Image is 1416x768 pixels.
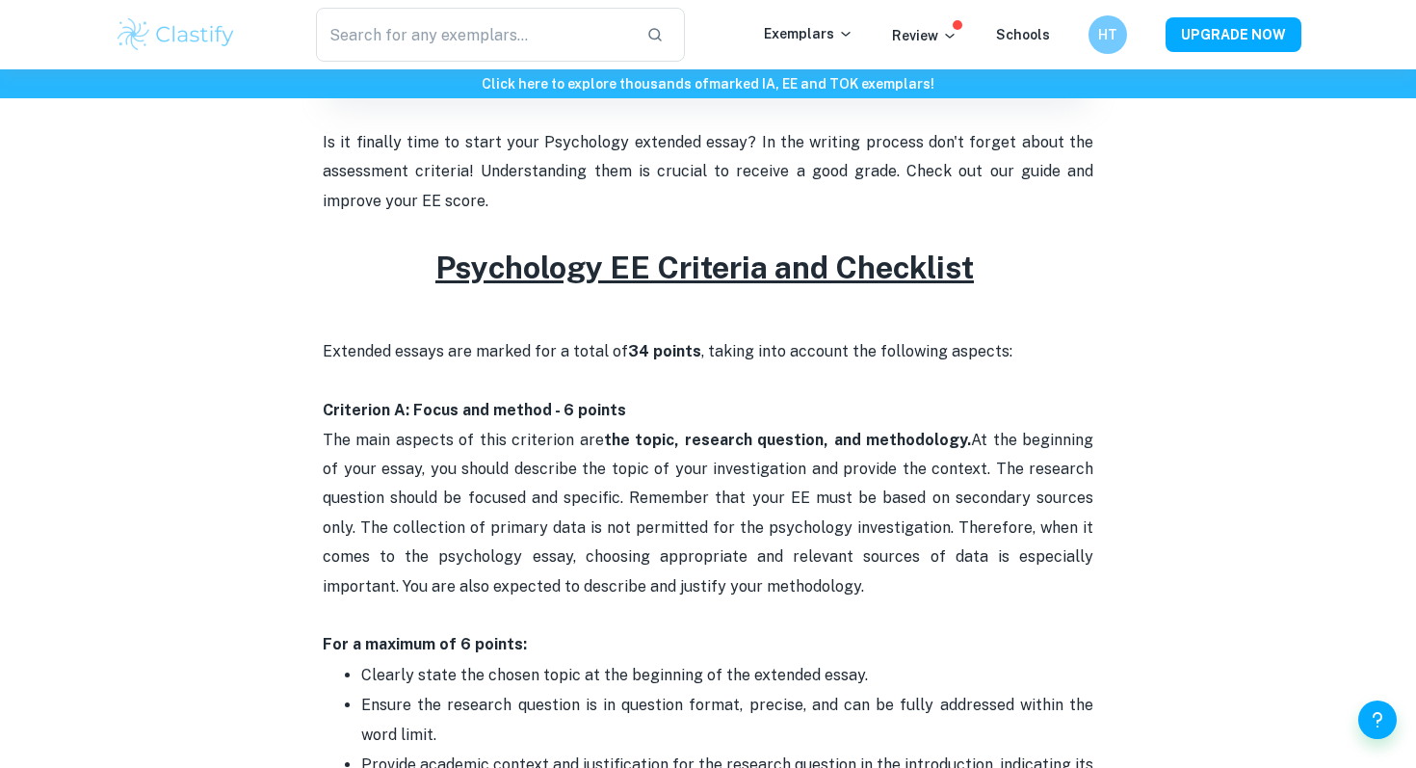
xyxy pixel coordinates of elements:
p: Is it finally time to start your Psychology extended essay? In the writing process don't forget a... [323,128,1093,246]
input: Search for any exemplars... [316,8,631,62]
strong: For a maximum of 6 points: [323,635,527,653]
p: Exemplars [764,23,853,44]
img: Clastify logo [115,15,237,54]
p: Extended essays are marked for a total of , taking into account the following aspects: The main a... [323,337,1093,659]
u: Psychology EE Criteria and Checklist [435,250,974,285]
a: Schools [996,27,1050,42]
p: Clearly state the chosen topic at the beginning of the extended essay. [361,661,1093,690]
h6: HT [1097,24,1119,45]
button: HT [1088,15,1127,54]
strong: the topic, research question, and methodology. [604,431,971,449]
strong: 34 points [628,342,701,360]
p: Ensure the research question is in question format, precise, and can be fully addressed within th... [361,691,1093,750]
p: Review [892,25,957,46]
button: Help and Feedback [1358,701,1397,739]
button: UPGRADE NOW [1166,17,1301,52]
h6: Click here to explore thousands of marked IA, EE and TOK exemplars ! [4,73,1412,94]
strong: Criterion A: Focus and method - 6 points [323,401,626,419]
